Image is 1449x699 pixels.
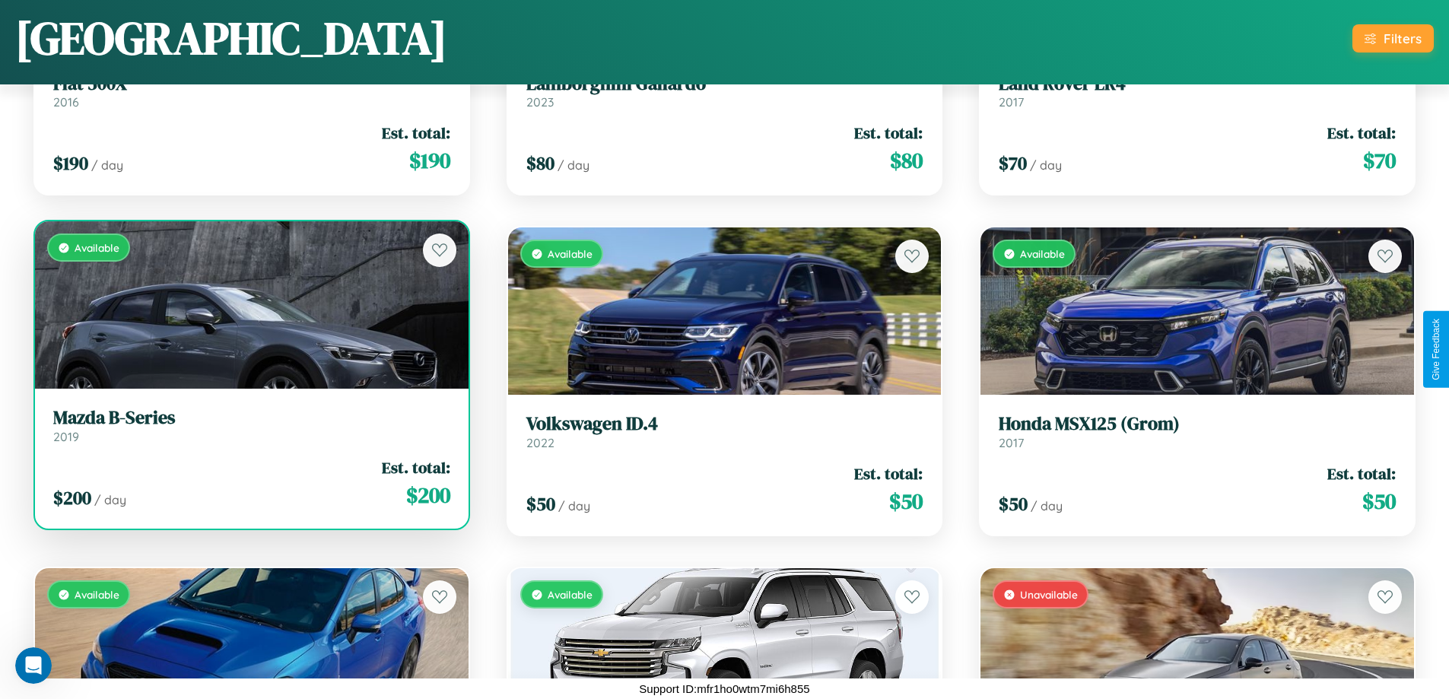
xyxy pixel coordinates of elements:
[1327,462,1396,485] span: Est. total:
[526,435,554,450] span: 2022
[1384,30,1422,46] div: Filters
[53,151,88,176] span: $ 190
[526,94,554,110] span: 2023
[639,678,809,699] p: Support ID: mfr1ho0wtm7mi6h855
[94,492,126,507] span: / day
[1031,498,1063,513] span: / day
[548,247,593,260] span: Available
[999,413,1396,450] a: Honda MSX125 (Grom)2017
[558,498,590,513] span: / day
[1363,145,1396,176] span: $ 70
[999,73,1396,110] a: Land Rover LR42017
[854,122,923,144] span: Est. total:
[1327,122,1396,144] span: Est. total:
[999,151,1027,176] span: $ 70
[91,157,123,173] span: / day
[53,485,91,510] span: $ 200
[75,241,119,254] span: Available
[526,413,923,435] h3: Volkswagen ID.4
[406,480,450,510] span: $ 200
[1352,24,1434,52] button: Filters
[526,491,555,516] span: $ 50
[53,407,450,429] h3: Mazda B-Series
[53,94,79,110] span: 2016
[409,145,450,176] span: $ 190
[999,94,1024,110] span: 2017
[1431,319,1441,380] div: Give Feedback
[999,491,1028,516] span: $ 50
[75,588,119,601] span: Available
[526,151,554,176] span: $ 80
[1362,486,1396,516] span: $ 50
[382,456,450,478] span: Est. total:
[526,73,923,110] a: Lamborghini Gallardo2023
[15,7,447,69] h1: [GEOGRAPHIC_DATA]
[1020,588,1078,601] span: Unavailable
[53,407,450,444] a: Mazda B-Series2019
[382,122,450,144] span: Est. total:
[890,145,923,176] span: $ 80
[53,429,79,444] span: 2019
[889,486,923,516] span: $ 50
[999,413,1396,435] h3: Honda MSX125 (Grom)
[548,588,593,601] span: Available
[854,462,923,485] span: Est. total:
[53,73,450,110] a: Fiat 500X2016
[526,413,923,450] a: Volkswagen ID.42022
[1020,247,1065,260] span: Available
[15,647,52,684] iframe: Intercom live chat
[999,435,1024,450] span: 2017
[1030,157,1062,173] span: / day
[558,157,589,173] span: / day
